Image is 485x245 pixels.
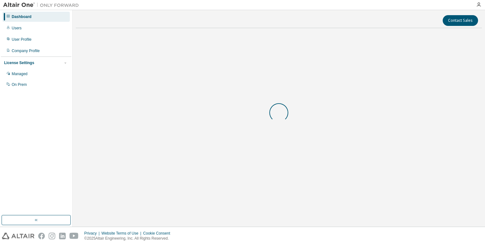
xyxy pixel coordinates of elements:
div: User Profile [12,37,32,42]
img: linkedin.svg [59,233,66,239]
p: © 2025 Altair Engineering, Inc. All Rights Reserved. [84,236,174,241]
button: Contact Sales [443,15,478,26]
div: Website Terms of Use [101,231,143,236]
img: Altair One [3,2,82,8]
img: altair_logo.svg [2,233,34,239]
img: youtube.svg [69,233,79,239]
img: instagram.svg [49,233,55,239]
div: On Prem [12,82,27,87]
div: Managed [12,71,27,76]
div: Cookie Consent [143,231,174,236]
div: Company Profile [12,48,40,53]
img: facebook.svg [38,233,45,239]
div: Privacy [84,231,101,236]
div: License Settings [4,60,34,65]
div: Dashboard [12,14,32,19]
div: Users [12,26,21,31]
